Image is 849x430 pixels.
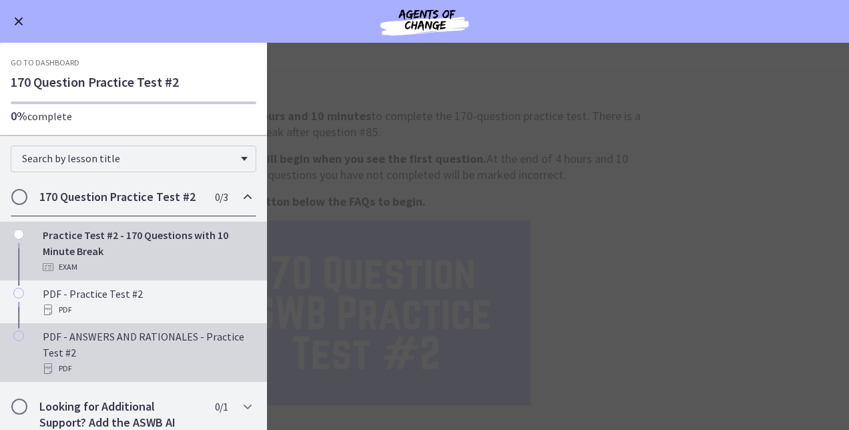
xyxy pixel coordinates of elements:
button: Enable menu [11,13,27,29]
span: Search by lesson title [22,152,234,165]
div: Practice Test #2 - 170 Questions with 10 Minute Break [43,227,251,275]
div: PDF [43,361,251,377]
a: Go to Dashboard [11,57,79,68]
div: Search by lesson title [11,146,256,172]
span: 0 / 3 [215,189,228,205]
h2: 170 Question Practice Test #2 [39,189,202,205]
div: PDF - Practice Test #2 [43,286,251,318]
div: PDF [43,302,251,318]
div: PDF - ANSWERS AND RATIONALES - Practice Test #2 [43,329,251,377]
p: complete [11,108,256,124]
h1: 170 Question Practice Test #2 [11,73,256,91]
img: Agents of Change [344,5,505,37]
span: 0% [11,108,27,124]
span: 0 / 1 [215,399,228,415]
div: Exam [43,259,251,275]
